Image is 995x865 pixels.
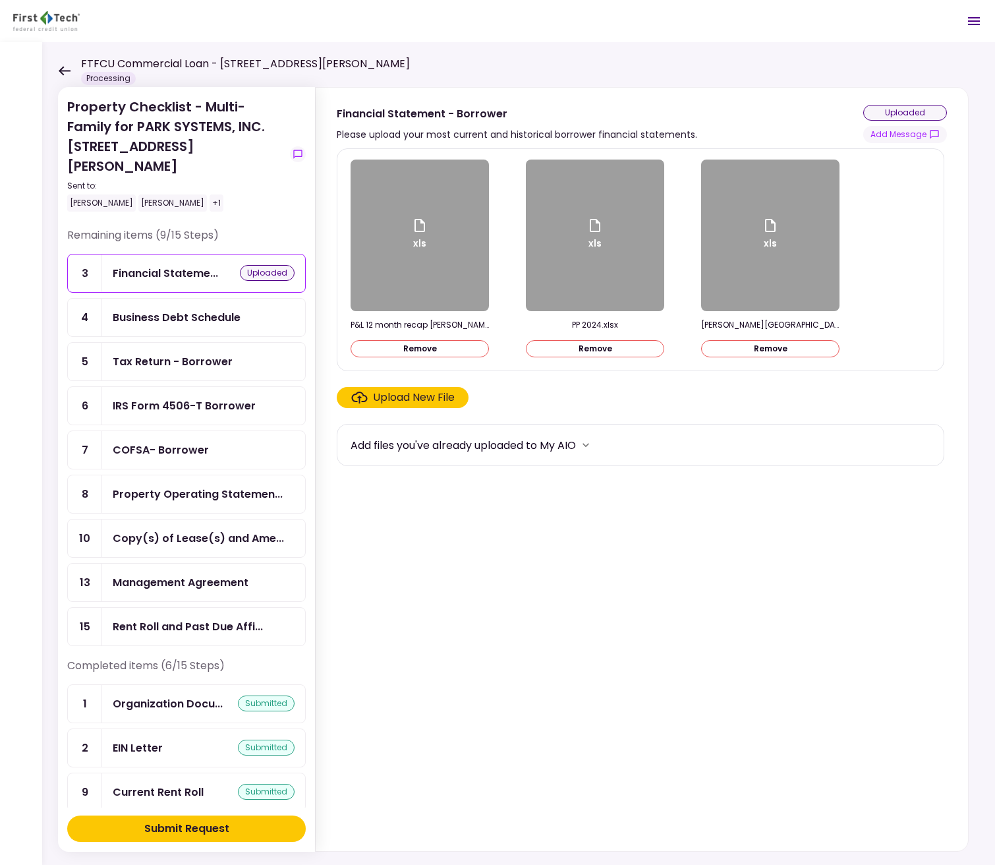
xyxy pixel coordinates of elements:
div: Sent to: [67,180,285,192]
div: uploaded [240,265,295,281]
a: 4Business Debt Schedule [67,298,306,337]
a: 7COFSA- Borrower [67,431,306,469]
a: 3Financial Statement - Borroweruploaded [67,254,306,293]
div: Submit Request [144,821,229,837]
a: 10Copy(s) of Lease(s) and Amendment(s) [67,519,306,558]
div: submitted [238,696,295,711]
div: 4 [68,299,102,336]
div: +1 [210,194,223,212]
button: more [576,435,596,455]
div: Copy(s) of Lease(s) and Amendment(s) [113,530,284,547]
div: Business Debt Schedule [113,309,241,326]
button: show-messages [863,126,947,143]
div: xls [587,218,603,253]
div: Remaining items (9/15 Steps) [67,227,306,254]
div: 8 [68,475,102,513]
div: Organization Documents for Borrowing Entity [113,696,223,712]
a: 9Current Rent Rollsubmitted [67,773,306,812]
div: Financial Statement - Borrower [337,105,697,122]
div: Rent Roll and Past Due Affidavit [113,618,263,635]
div: uploaded [863,105,947,121]
div: EIN Letter [113,740,163,756]
div: COFSA- Borrower [113,442,209,458]
button: Open menu [958,5,990,37]
button: Remove [351,340,489,357]
a: 5Tax Return - Borrower [67,342,306,381]
a: 2EIN Lettersubmitted [67,729,306,767]
div: 3 [68,254,102,292]
div: Completed items (6/15 Steps) [67,658,306,684]
div: Financial Statement - Borrower [113,265,218,282]
div: 6 [68,387,102,425]
a: 6IRS Form 4506-T Borrower [67,386,306,425]
div: 13 [68,564,102,601]
img: Partner icon [13,11,80,31]
div: 9 [68,773,102,811]
div: Tax Return - Borrower [113,353,233,370]
div: 10 [68,520,102,557]
div: Processing [81,72,136,85]
div: 7 [68,431,102,469]
div: Pearce Point June 2025 T12 - sent to FT.xlsx [701,319,839,331]
div: [PERSON_NAME] [138,194,207,212]
button: Remove [701,340,839,357]
a: 8Property Operating Statements [67,475,306,514]
a: 15Rent Roll and Past Due Affidavit [67,607,306,646]
a: 13Management Agreement [67,563,306,602]
button: Submit Request [67,816,306,842]
h1: FTFCU Commercial Loan - [STREET_ADDRESS][PERSON_NAME] [81,56,410,72]
button: show-messages [290,146,306,162]
div: PP 2024.xlsx [526,319,664,331]
div: P&L 12 month recap Pearce Pointe 12.31.23.xlsx [351,319,489,331]
span: Click here to upload the required document [337,387,469,408]
div: Add files you've already uploaded to My AIO [351,437,576,454]
div: 15 [68,608,102,645]
div: IRS Form 4506-T Borrower [113,398,256,414]
div: Financial Statement - BorrowerPlease upload your most current and historical borrower financial s... [315,87,969,852]
div: xls [412,218,428,253]
div: Current Rent Roll [113,784,204,800]
div: Upload New File [373,390,455,405]
div: 5 [68,343,102,380]
div: 1 [68,685,102,723]
div: [PERSON_NAME] [67,194,136,212]
div: Please upload your most current and historical borrower financial statements. [337,127,697,142]
a: 1Organization Documents for Borrowing Entitysubmitted [67,684,306,723]
div: Management Agreement [113,574,248,591]
div: submitted [238,784,295,800]
div: Property Operating Statements [113,486,283,502]
div: xls [762,218,778,253]
button: Remove [526,340,664,357]
div: 2 [68,729,102,767]
div: Property Checklist - Multi-Family for PARK SYSTEMS, INC. [STREET_ADDRESS][PERSON_NAME] [67,97,285,212]
div: submitted [238,740,295,756]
